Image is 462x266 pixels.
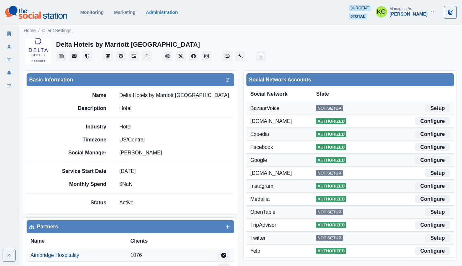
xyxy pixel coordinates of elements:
[425,169,450,177] a: Setup
[415,156,450,164] a: Configure
[119,123,131,131] p: Hotel
[175,51,186,61] button: Twitter
[56,51,66,61] button: Stream
[224,223,231,231] button: Add
[235,51,245,61] button: Administration
[146,10,178,15] a: Administration
[250,104,316,112] div: BazaarVoice
[4,29,14,39] a: Clients
[4,42,14,52] a: Users
[250,117,316,125] div: [DOMAIN_NAME]
[119,136,145,144] p: US/Central
[249,76,451,84] div: Social Network Accounts
[217,250,230,260] button: Edit
[316,118,346,124] span: Authorized
[316,222,346,228] span: Authorized
[250,143,316,151] div: Facebook
[316,235,342,241] span: Not Setup
[5,6,67,19] img: logoTextSVG.62801f218bc96a9b266caa72a09eb111.svg
[24,27,36,34] a: Home
[188,51,199,61] button: Facebook
[201,51,212,61] button: Instagram
[425,208,450,216] a: Setup
[142,51,152,61] button: Uploads
[69,51,79,61] button: Messages
[58,168,106,174] h2: Service Start Date
[316,209,342,215] span: Not Setup
[250,169,316,177] div: [DOMAIN_NAME]
[377,4,386,19] div: Katrina Gallardo
[250,156,316,164] div: Google
[250,182,316,190] div: Instagram
[316,196,346,202] span: Authorized
[425,234,450,242] a: Setup
[316,144,346,150] span: Authorized
[224,76,231,84] button: Edit
[316,183,346,189] span: Authorized
[58,124,106,130] h2: Industry
[250,247,316,255] div: Yelp
[316,157,346,163] span: Authorized
[316,105,342,111] span: Not Setup
[390,11,428,17] div: [PERSON_NAME]
[30,237,130,245] div: Name
[130,251,217,259] div: 1076
[371,5,440,18] button: Managing As[PERSON_NAME]
[114,10,136,15] a: Marketing
[250,195,316,203] div: Medallia
[349,14,367,19] span: 0 total
[130,237,180,245] div: Clients
[129,51,139,61] a: Media Library
[250,90,316,98] div: Social Network
[119,180,133,188] p: $ NaN
[316,170,342,176] span: Not Setup
[415,130,450,138] a: Configure
[56,41,200,48] h2: Delta Hotels by Marriott [GEOGRAPHIC_DATA]
[58,105,106,111] h2: Description
[58,137,106,143] h2: Timezone
[3,249,16,262] button: Expand
[415,182,450,190] a: Configure
[256,51,266,61] button: Create New Post
[38,27,40,34] span: /
[250,221,316,229] div: TripAdvisor
[415,143,450,151] a: Configure
[119,104,131,112] p: Hotel
[58,92,106,98] h2: Name
[42,27,71,34] a: Client Settings
[119,149,162,157] p: [PERSON_NAME]
[250,130,316,138] div: Expedia
[119,91,229,99] p: Delta Hotels by Marriott [GEOGRAPHIC_DATA]
[82,51,92,61] button: Reviews
[425,104,450,112] a: Setup
[25,38,51,64] img: 111966900660146
[415,221,450,229] a: Configure
[29,223,231,231] div: Partners
[4,54,14,65] a: Draft Posts
[250,208,316,216] div: OpenTable
[250,234,316,242] div: Twitter
[444,6,457,19] button: Toggle Mode
[24,27,72,34] nav: breadcrumb
[316,248,346,254] span: Authorized
[58,199,106,206] h2: Status
[415,195,450,203] a: Configure
[29,76,231,84] div: Basic Information
[119,199,134,207] p: Active
[415,117,450,125] a: Configure
[116,51,126,61] a: Content Pool
[119,167,136,175] p: [DATE]
[162,51,173,61] button: Client Website
[103,51,113,61] a: Post Schedule
[4,80,14,91] a: Inbox
[349,5,370,11] span: 0 urgent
